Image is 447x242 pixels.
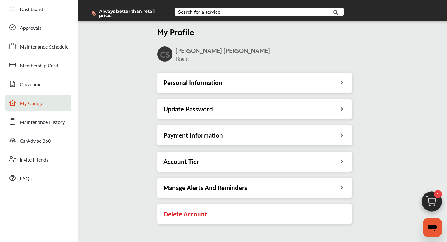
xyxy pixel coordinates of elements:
[160,49,170,60] h2: CS
[5,132,71,148] a: CarAdvise 360
[92,11,96,16] img: dollor_label_vector.a70140d1.svg
[20,100,43,107] span: My Garage
[163,79,222,87] h3: Personal Information
[5,1,71,16] a: Dashboard
[178,9,220,14] div: Search for a service
[20,24,41,32] span: Approvals
[175,46,270,55] span: [PERSON_NAME] [PERSON_NAME]
[20,118,65,126] span: Maintenance History
[5,170,71,186] a: FAQs
[20,81,40,89] span: Glovebox
[20,175,32,183] span: FAQs
[163,210,207,218] h3: Delete Account
[163,131,223,139] h3: Payment Information
[5,151,71,167] a: Invite Friends
[99,9,165,18] span: Always better than retail price.
[163,105,213,113] h3: Update Password
[20,156,48,164] span: Invite Friends
[20,137,51,145] span: CarAdvise 360
[157,26,352,37] h2: My Profile
[5,76,71,92] a: Glovebox
[20,62,58,70] span: Membership Card
[5,19,71,35] a: Approvals
[417,189,446,218] img: cart_icon.3d0951e8.svg
[5,114,71,129] a: Maintenance History
[5,57,71,73] a: Membership Card
[163,158,199,165] h3: Account Tier
[163,184,247,192] h3: Manage Alerts And Reminders
[175,55,189,63] span: Basic
[423,218,442,237] iframe: Button to launch messaging window
[5,38,71,54] a: Maintenance Schedule
[20,5,43,13] span: Dashboard
[5,95,71,111] a: My Garage
[20,43,68,51] span: Maintenance Schedule
[434,190,442,198] span: 1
